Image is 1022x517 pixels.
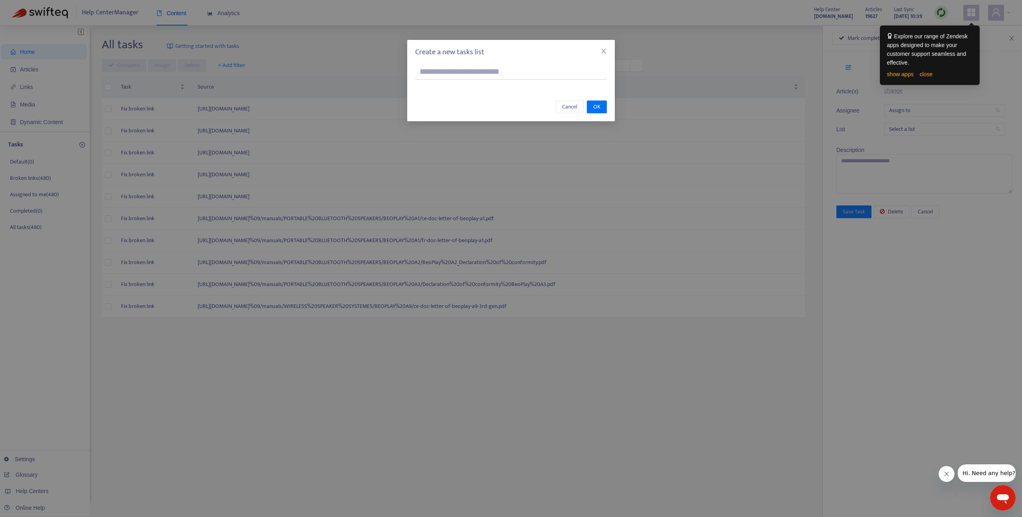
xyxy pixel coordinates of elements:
iframe: Button to launch messaging window [990,485,1016,511]
button: Close [599,47,608,55]
span: close [600,48,607,54]
a: close [919,71,933,77]
div: Explore our range of Zendesk apps designed to make your customer support seamless and effective. [887,32,972,67]
span: OK [593,103,600,111]
iframe: Close message [939,466,955,482]
button: OK [587,101,607,113]
button: Cancel [556,101,584,113]
iframe: Message from company [958,464,1016,482]
a: show apps [887,71,914,77]
h5: Create a new tasks list [415,48,607,57]
span: Cancel [562,103,577,111]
